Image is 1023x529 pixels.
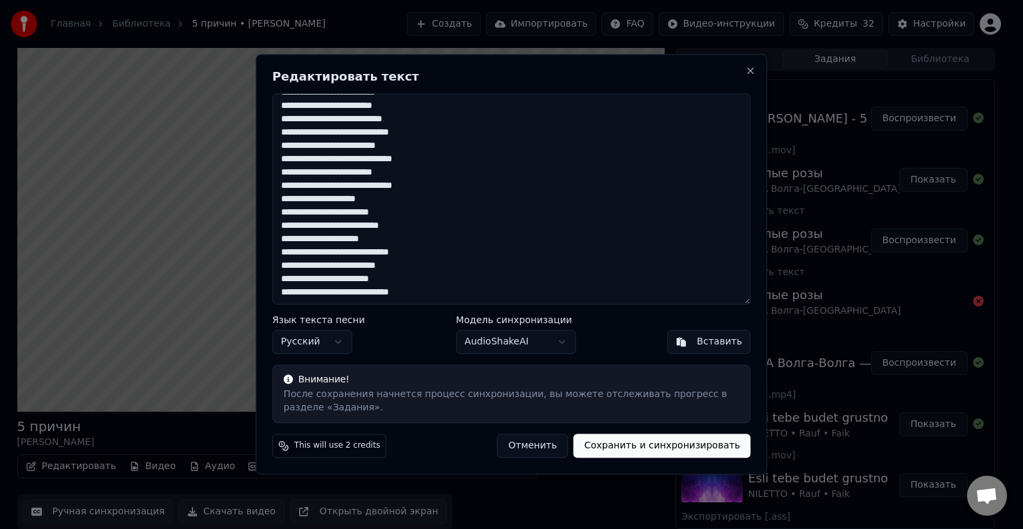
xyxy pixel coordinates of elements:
[456,316,576,325] label: Модель синхронизации
[497,434,568,458] button: Отменить
[284,388,739,415] div: После сохранения начнется процесс синхронизации, вы можете отслеживать прогресс в разделе «Задания».
[573,434,751,458] button: Сохранить и синхронизировать
[697,336,742,349] div: Вставить
[272,316,365,325] label: Язык текста песни
[272,71,751,83] h2: Редактировать текст
[284,374,739,387] div: Внимание!
[667,330,751,354] button: Вставить
[294,441,380,452] span: This will use 2 credits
